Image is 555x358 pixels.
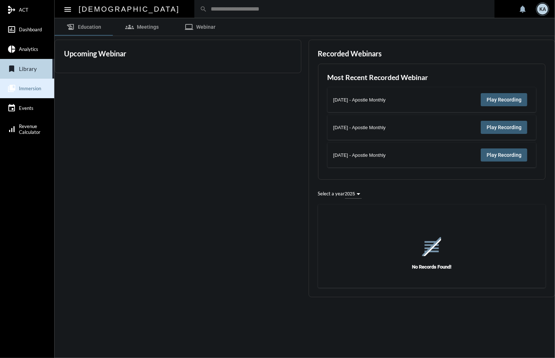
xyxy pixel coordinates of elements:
[518,5,527,13] mat-icon: notifications
[318,49,382,58] h2: Recorded Webinars
[60,2,75,16] button: Toggle sidenav
[113,18,171,36] a: Meetings
[79,3,180,15] h2: [DEMOGRAPHIC_DATA]
[19,123,40,135] span: Revenue Calculator
[55,18,113,36] a: Education
[345,191,355,196] span: 2025
[333,125,417,130] div: [DATE] - Apostle Monthly
[7,125,16,134] mat-icon: signal_cellular_alt
[422,237,441,256] mat-icon: reorder
[63,5,72,14] mat-icon: Side nav toggle icon
[487,97,522,103] span: Play Recording
[487,152,522,158] span: Play Recording
[481,148,527,162] button: Play Recording
[318,264,546,270] h5: No Records Found!
[200,5,207,13] mat-icon: search
[171,18,229,36] a: Webinar
[318,191,345,196] mat-label: Select a year
[7,84,16,93] mat-icon: collections_bookmark
[333,97,417,103] div: [DATE] - Apostle Monthly
[19,85,41,91] span: Immersion
[7,104,16,112] mat-icon: event
[328,73,536,81] h2: Most Recent Recorded Webinar
[125,23,134,31] mat-icon: groups
[487,124,522,130] span: Play Recording
[481,121,527,134] button: Play Recording
[19,46,38,52] span: Analytics
[19,65,37,72] span: Library
[481,93,527,106] button: Play Recording
[537,4,548,15] div: KA
[64,49,126,58] h2: Upcoming Webinar
[7,5,16,14] mat-icon: mediation
[333,152,417,158] div: [DATE] - Apostle Monthly
[66,23,75,31] mat-icon: history_edu
[19,27,42,32] span: Dashboard
[19,7,28,13] span: ACT
[7,25,16,34] mat-icon: insert_chart_outlined
[7,64,16,73] mat-icon: bookmark
[185,23,194,31] mat-icon: computer
[19,105,33,111] span: Events
[7,45,16,53] mat-icon: pie_chart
